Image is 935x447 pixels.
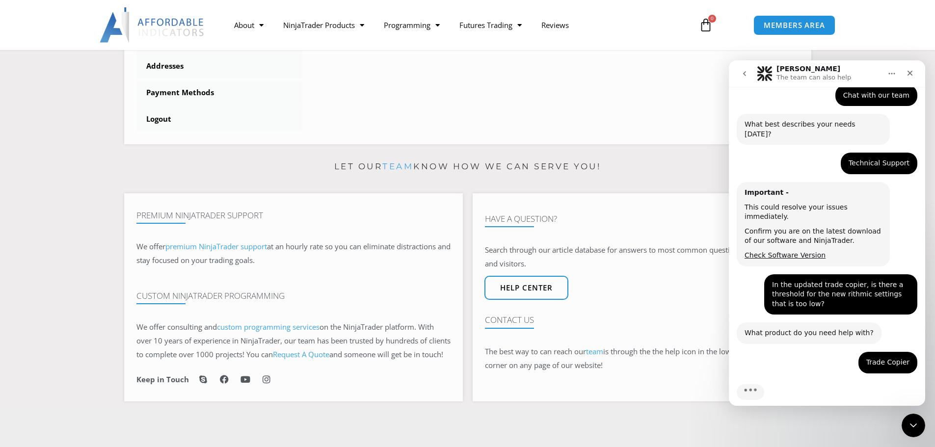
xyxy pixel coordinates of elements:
[273,349,329,359] a: Request A Quote
[684,11,727,39] a: 0
[485,315,799,325] h4: Contact Us
[764,22,825,29] span: MEMBERS AREA
[485,243,799,271] p: Search through our article database for answers to most common questions from customers and visit...
[136,241,165,251] span: We offer
[136,322,320,332] span: We offer consulting and
[100,7,205,43] img: LogoAI | Affordable Indicators – NinjaTrader
[382,161,413,171] a: team
[485,214,799,224] h4: Have A Question?
[532,14,579,36] a: Reviews
[224,14,273,36] a: About
[136,80,302,105] a: Payment Methods
[500,284,553,291] span: Help center
[273,14,374,36] a: NinjaTrader Products
[136,210,451,220] h4: Premium NinjaTrader Support
[902,414,925,437] iframe: Intercom live chat
[124,159,811,175] p: Let our know how we can serve you!
[136,106,302,132] a: Logout
[485,345,799,372] p: The best way to can reach our is through the the help icon in the lower right-hand corner on any ...
[450,14,532,36] a: Futures Trading
[729,60,925,406] iframe: Intercom live chat
[136,322,451,359] span: on the NinjaTrader platform. With over 10 years of experience in NinjaTrader, our team has been t...
[217,322,320,332] a: custom programming services
[484,276,568,300] a: Help center
[224,14,688,36] nav: Menu
[136,53,302,79] a: Addresses
[136,291,451,301] h4: Custom NinjaTrader Programming
[753,15,835,35] a: MEMBERS AREA
[708,15,716,23] span: 0
[586,346,603,356] a: team
[165,241,267,251] a: premium NinjaTrader support
[374,14,450,36] a: Programming
[136,375,189,384] h6: Keep in Touch
[136,241,451,265] span: at an hourly rate so you can eliminate distractions and stay focused on your trading goals.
